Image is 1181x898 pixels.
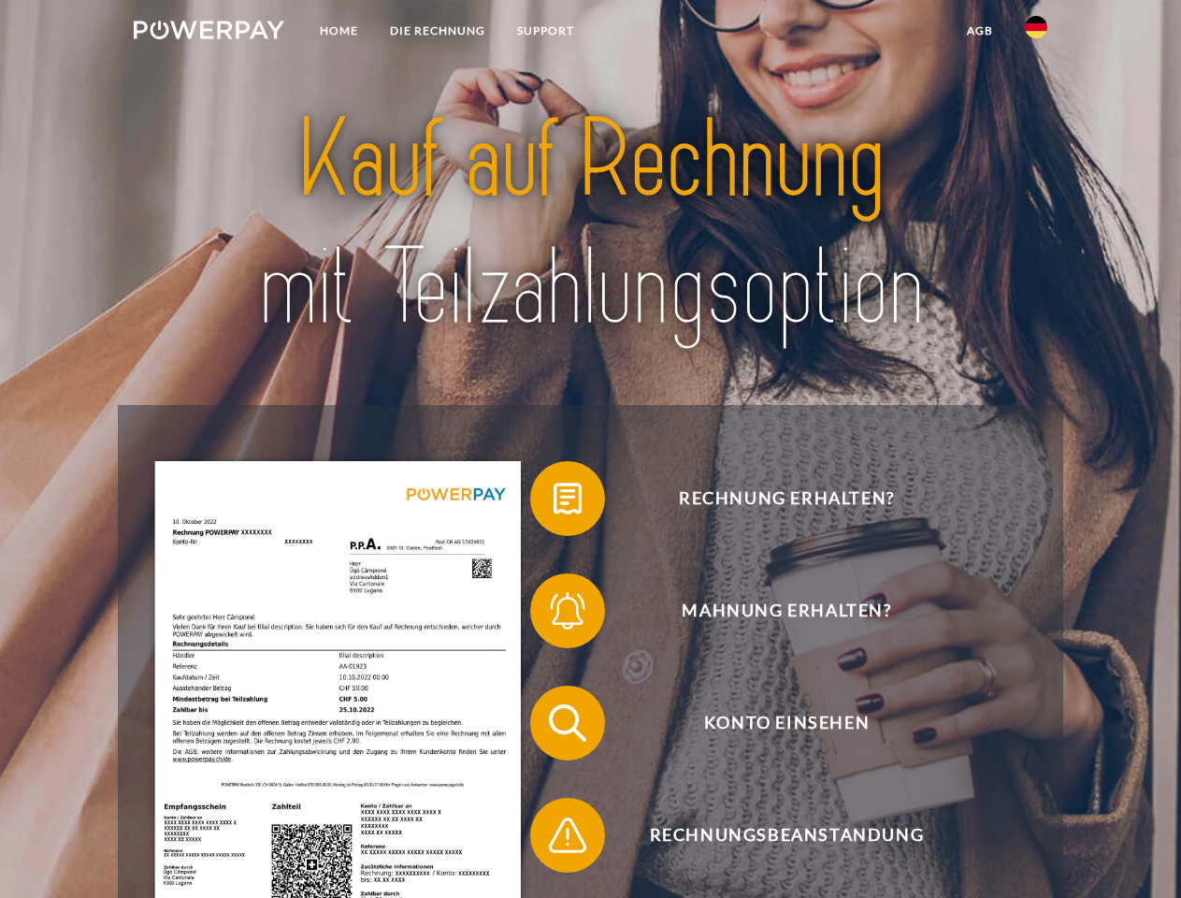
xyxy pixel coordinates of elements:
button: Konto einsehen [530,686,1016,760]
img: qb_bell.svg [544,587,591,634]
a: SUPPORT [501,14,590,48]
img: de [1025,16,1047,38]
span: Rechnung erhalten? [557,461,1015,536]
img: qb_search.svg [544,700,591,746]
a: agb [951,14,1009,48]
a: DIE RECHNUNG [374,14,501,48]
button: Rechnung erhalten? [530,461,1016,536]
span: Konto einsehen [557,686,1015,760]
span: Mahnung erhalten? [557,573,1015,648]
button: Rechnungsbeanstandung [530,798,1016,873]
button: Mahnung erhalten? [530,573,1016,648]
img: title-powerpay_de.svg [179,90,1002,358]
span: Rechnungsbeanstandung [557,798,1015,873]
a: Home [304,14,374,48]
img: qb_warning.svg [544,812,591,859]
img: logo-powerpay-white.svg [134,21,284,39]
img: qb_bill.svg [544,475,591,522]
